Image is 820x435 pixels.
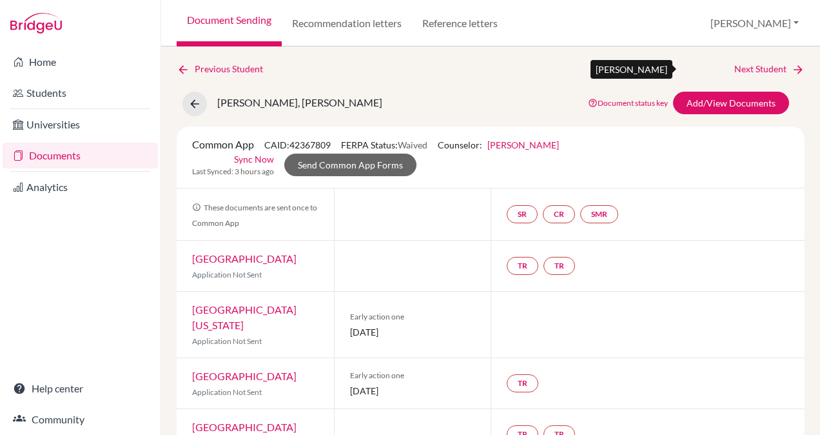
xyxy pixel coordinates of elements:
[673,92,789,114] a: Add/View Documents
[487,139,559,150] a: [PERSON_NAME]
[543,257,575,275] a: TR
[580,205,618,223] a: SMR
[705,11,805,35] button: [PERSON_NAME]
[3,376,158,401] a: Help center
[192,166,274,177] span: Last Synced: 3 hours ago
[192,203,317,228] span: These documents are sent once to Common App
[398,139,427,150] span: Waived
[3,143,158,168] a: Documents
[284,154,416,176] a: Send Common App Forms
[350,311,476,323] span: Early action one
[234,152,274,166] a: Sync Now
[192,270,262,279] span: Application Not Sent
[217,96,382,108] span: [PERSON_NAME], [PERSON_NAME]
[350,370,476,381] span: Early action one
[350,325,476,339] span: [DATE]
[588,98,668,108] a: Document status key
[177,62,273,76] a: Previous Student
[192,138,254,150] span: Common App
[734,62,805,76] a: Next Student
[3,80,158,106] a: Students
[192,252,297,265] a: [GEOGRAPHIC_DATA]
[543,205,575,223] a: CR
[3,112,158,137] a: Universities
[192,421,297,433] a: [GEOGRAPHIC_DATA]
[350,384,476,398] span: [DATE]
[10,13,62,34] img: Bridge-U
[3,174,158,200] a: Analytics
[591,60,672,79] div: [PERSON_NAME]
[3,407,158,432] a: Community
[192,336,262,346] span: Application Not Sent
[507,257,538,275] a: TR
[507,374,538,392] a: TR
[192,387,262,397] span: Application Not Sent
[341,139,427,150] span: FERPA Status:
[192,303,297,331] a: [GEOGRAPHIC_DATA][US_STATE]
[3,49,158,75] a: Home
[264,139,331,150] span: CAID: 42367809
[438,139,559,150] span: Counselor:
[507,205,538,223] a: SR
[192,370,297,382] a: [GEOGRAPHIC_DATA]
